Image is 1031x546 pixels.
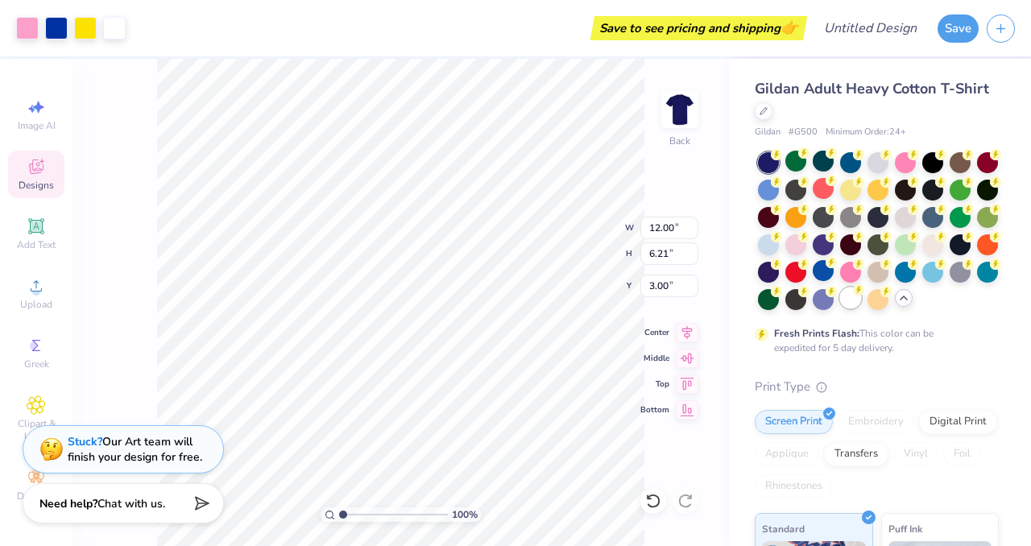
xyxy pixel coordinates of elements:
[17,490,56,503] span: Decorate
[8,417,64,443] span: Clipart & logos
[774,326,972,355] div: This color can be expedited for 5 day delivery.
[640,327,669,338] span: Center
[774,327,859,340] strong: Fresh Prints Flash:
[780,18,798,37] span: 👉
[669,134,690,148] div: Back
[943,442,981,466] div: Foil
[755,410,833,434] div: Screen Print
[789,126,818,139] span: # G500
[97,496,165,511] span: Chat with us.
[826,126,906,139] span: Minimum Order: 24 +
[893,442,938,466] div: Vinyl
[640,404,669,416] span: Bottom
[19,179,54,192] span: Designs
[640,378,669,390] span: Top
[452,507,478,522] span: 100 %
[824,442,888,466] div: Transfers
[640,353,669,364] span: Middle
[24,358,49,370] span: Greek
[838,410,914,434] div: Embroidery
[762,520,805,537] span: Standard
[68,434,102,449] strong: Stuck?
[594,16,803,40] div: Save to see pricing and shipping
[755,126,780,139] span: Gildan
[17,238,56,251] span: Add Text
[664,93,696,126] img: Back
[68,434,202,465] div: Our Art team will finish your design for free.
[39,496,97,511] strong: Need help?
[919,410,997,434] div: Digital Print
[755,474,833,498] div: Rhinestones
[20,298,52,311] span: Upload
[888,520,922,537] span: Puff Ink
[938,14,979,43] button: Save
[755,442,819,466] div: Applique
[18,119,56,132] span: Image AI
[755,79,989,98] span: Gildan Adult Heavy Cotton T-Shirt
[755,378,999,396] div: Print Type
[811,12,930,44] input: Untitled Design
